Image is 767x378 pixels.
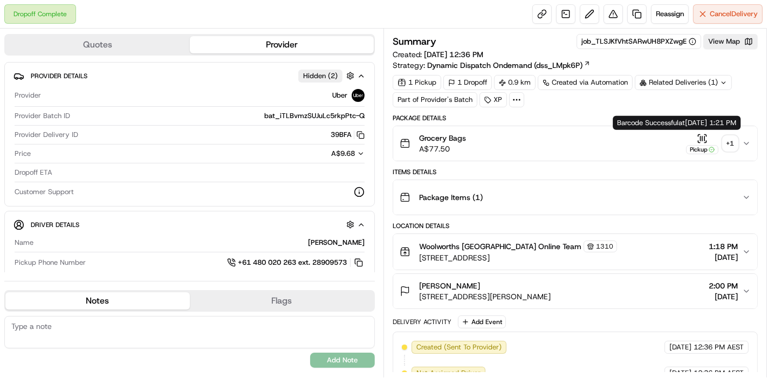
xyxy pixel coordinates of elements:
[15,258,86,267] span: Pickup Phone Number
[669,368,691,378] span: [DATE]
[393,114,758,122] div: Package Details
[331,149,355,158] span: A$9.68
[538,75,633,90] a: Created via Automation
[5,36,190,53] button: Quotes
[443,75,492,90] div: 1 Dropoff
[679,118,736,127] span: at [DATE] 1:21 PM
[393,75,441,90] div: 1 Pickup
[416,368,481,378] span: Not Assigned Driver
[703,34,758,49] button: View Map
[303,71,338,81] span: Hidden ( 2 )
[419,133,466,143] span: Grocery Bags
[190,292,374,310] button: Flags
[669,342,691,352] span: [DATE]
[393,222,758,230] div: Location Details
[419,252,617,263] span: [STREET_ADDRESS]
[15,187,74,197] span: Customer Support
[393,180,757,215] button: Package Items (1)
[238,258,347,267] span: +61 480 020 263 ext. 28909573
[419,143,466,154] span: A$77.50
[393,60,591,71] div: Strategy:
[458,315,506,328] button: Add Event
[427,60,583,71] span: Dynamic Dispatch Ondemand (dss_LMpk6P)
[419,192,483,203] span: Package Items ( 1 )
[613,116,741,130] div: Barcode Successful
[38,238,365,248] div: [PERSON_NAME]
[15,168,52,177] span: Dropoff ETA
[31,72,87,80] span: Provider Details
[190,36,374,53] button: Provider
[5,292,190,310] button: Notes
[15,238,33,248] span: Name
[686,133,738,154] button: Pickup+1
[31,221,79,229] span: Driver Details
[298,69,357,83] button: Hidden (2)
[332,91,347,100] span: Uber
[656,9,684,19] span: Reassign
[393,234,757,270] button: Woolworths [GEOGRAPHIC_DATA] Online Team1310[STREET_ADDRESS]1:18 PM[DATE]
[13,216,366,233] button: Driver Details
[424,50,483,59] span: [DATE] 12:36 PM
[15,149,31,159] span: Price
[709,252,738,263] span: [DATE]
[419,280,480,291] span: [PERSON_NAME]
[393,126,757,161] button: Grocery BagsA$77.50Pickup+1
[581,37,696,46] button: job_TLSJKfVhtSARwUH8PXZwgE
[264,111,365,121] span: bat_iTLBvmzSUJuLc5rkpPtc-Q
[651,4,689,24] button: Reassign
[393,274,757,308] button: [PERSON_NAME][STREET_ADDRESS][PERSON_NAME]2:00 PM[DATE]
[393,318,451,326] div: Delivery Activity
[270,149,365,159] button: A$9.68
[686,145,718,154] div: Pickup
[694,342,744,352] span: 12:36 PM AEST
[427,60,591,71] a: Dynamic Dispatch Ondemand (dss_LMpk6P)
[419,291,551,302] span: [STREET_ADDRESS][PERSON_NAME]
[709,241,738,252] span: 1:18 PM
[416,342,502,352] span: Created (Sent To Provider)
[15,130,78,140] span: Provider Delivery ID
[694,368,744,378] span: 12:36 PM AEST
[352,89,365,102] img: uber-new-logo.jpeg
[635,75,732,90] div: Related Deliveries (1)
[709,291,738,302] span: [DATE]
[227,257,365,269] a: +61 480 020 263 ext. 28909573
[331,130,365,140] button: 39BFA
[596,242,613,251] span: 1310
[723,136,738,151] div: + 1
[13,67,366,85] button: Provider DetailsHidden (2)
[15,111,70,121] span: Provider Batch ID
[709,280,738,291] span: 2:00 PM
[693,4,763,24] button: CancelDelivery
[393,168,758,176] div: Items Details
[480,92,507,107] div: XP
[393,49,483,60] span: Created:
[710,9,758,19] span: Cancel Delivery
[419,241,581,252] span: Woolworths [GEOGRAPHIC_DATA] Online Team
[686,133,718,154] button: Pickup
[494,75,536,90] div: 0.9 km
[393,37,436,46] h3: Summary
[15,91,41,100] span: Provider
